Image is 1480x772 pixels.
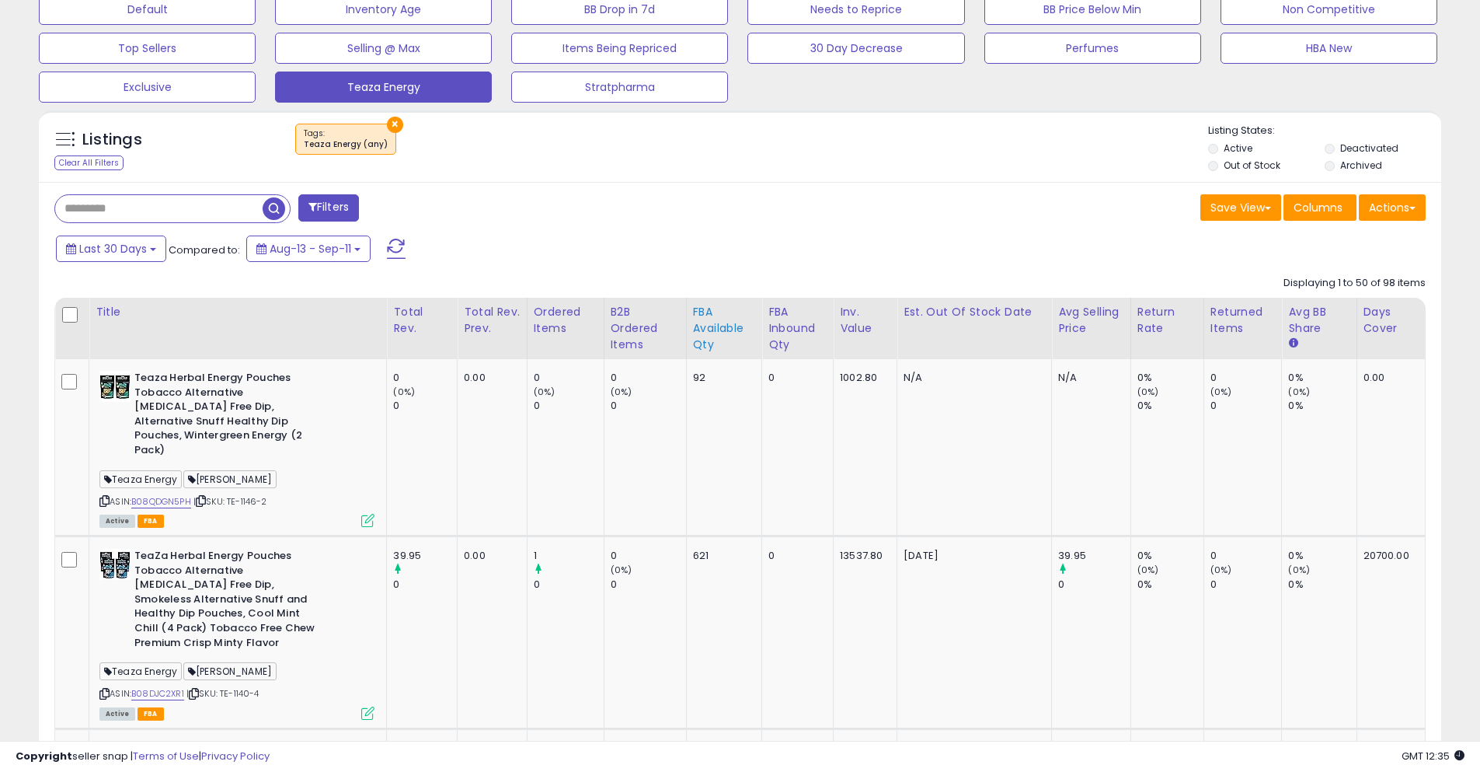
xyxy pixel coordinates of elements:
div: 0.00 [464,549,514,563]
span: All listings currently available for purchase on Amazon [99,707,135,721]
button: Teaza Energy [275,72,492,103]
div: 0 [1210,371,1282,385]
label: Out of Stock [1224,159,1280,172]
div: FBA Available Qty [693,304,756,353]
span: All listings currently available for purchase on Amazon [99,515,135,528]
img: 51a7ffpQB8L._SL40_.jpg [99,371,131,402]
div: Title [96,304,380,320]
span: | SKU: TE-1146-2 [193,495,267,508]
div: 92 [693,371,750,385]
span: [PERSON_NAME] [183,662,277,680]
div: 0% [1137,578,1203,592]
div: 1002.80 [840,371,885,385]
span: FBA [138,707,164,721]
div: 0.00 [464,371,514,385]
div: 0% [1288,549,1356,563]
div: 0 [1210,399,1282,413]
div: ASIN: [99,371,374,526]
button: Aug-13 - Sep-11 [246,236,371,262]
button: 30 Day Decrease [747,33,964,64]
button: Selling @ Max [275,33,492,64]
p: N/A [904,371,1039,385]
div: 39.95 [1058,549,1130,563]
label: Active [1224,141,1252,155]
div: 0% [1288,399,1356,413]
div: 0% [1288,578,1356,592]
p: Listing States: [1208,124,1441,138]
b: Teaza Herbal Energy Pouches Tobacco Alternative [MEDICAL_DATA] Free Dip, Alternative Snuff Health... [134,371,323,461]
div: 0% [1137,399,1203,413]
a: Privacy Policy [201,749,270,763]
button: Save View [1200,194,1281,221]
div: 39.95 [393,549,457,563]
a: B08DJC2XR1 [131,687,184,700]
div: 0 [1210,578,1282,592]
div: 0 [534,578,604,592]
span: Teaza Energy [99,470,182,488]
div: 0.00 [1363,371,1413,385]
button: Items Being Repriced [511,33,728,64]
button: Perfumes [984,33,1201,64]
div: 0 [611,399,686,413]
div: 0 [611,549,686,563]
div: 0% [1137,549,1203,563]
small: (0%) [393,386,415,398]
small: Avg BB Share. [1288,337,1297,351]
button: HBA New [1221,33,1437,64]
label: Archived [1340,159,1382,172]
div: Teaza Energy (any) [304,139,388,150]
small: (0%) [1137,386,1159,398]
div: FBA inbound Qty [768,304,827,353]
div: Returned Items [1210,304,1276,337]
label: Deactivated [1340,141,1398,155]
div: Displaying 1 to 50 of 98 items [1283,276,1426,291]
span: [PERSON_NAME] [183,470,277,488]
a: Terms of Use [133,749,199,763]
small: (0%) [1288,386,1310,398]
div: 0 [534,371,604,385]
p: [DATE] [904,549,1039,563]
div: 0 [1058,578,1130,592]
div: Est. Out Of Stock Date [904,304,1045,320]
div: 0 [393,578,457,592]
span: | SKU: TE-1140-4 [186,687,259,700]
div: Total Rev. Prev. [464,304,520,337]
div: Total Rev. [393,304,451,337]
b: TeaZa Herbal Energy Pouches Tobacco Alternative [MEDICAL_DATA] Free Dip, Smokeless Alternative Sn... [134,549,323,654]
div: B2B Ordered Items [611,304,680,353]
div: Inv. value [840,304,890,337]
button: Filters [298,194,359,222]
small: (0%) [611,564,632,576]
button: Top Sellers [39,33,256,64]
small: (0%) [1210,386,1232,398]
small: (0%) [1137,564,1159,576]
small: (0%) [1210,564,1232,576]
button: Actions [1359,194,1426,221]
small: (0%) [534,386,555,398]
div: 0% [1288,371,1356,385]
div: ASIN: [99,549,374,718]
button: Stratpharma [511,72,728,103]
div: 1 [534,549,604,563]
span: Teaza Energy [99,662,182,680]
strong: Copyright [16,749,72,763]
span: 2025-10-12 12:35 GMT [1402,749,1464,763]
div: 0 [768,549,821,563]
span: Aug-13 - Sep-11 [270,241,351,257]
div: 13537.80 [840,549,885,563]
div: Avg BB Share [1288,304,1349,337]
span: Last 30 Days [79,241,147,257]
div: 20700.00 [1363,549,1413,563]
div: Return Rate [1137,304,1197,337]
div: 0 [768,371,821,385]
div: 0 [611,371,686,385]
small: (0%) [1288,564,1310,576]
img: 51BneE2cU7L._SL40_.jpg [99,549,131,580]
div: Clear All Filters [54,155,124,170]
div: 0% [1137,371,1203,385]
div: 0 [393,399,457,413]
span: Tags : [304,128,388,151]
a: B08QDGN5PH [131,495,191,508]
div: 0 [534,399,604,413]
div: 621 [693,549,750,563]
